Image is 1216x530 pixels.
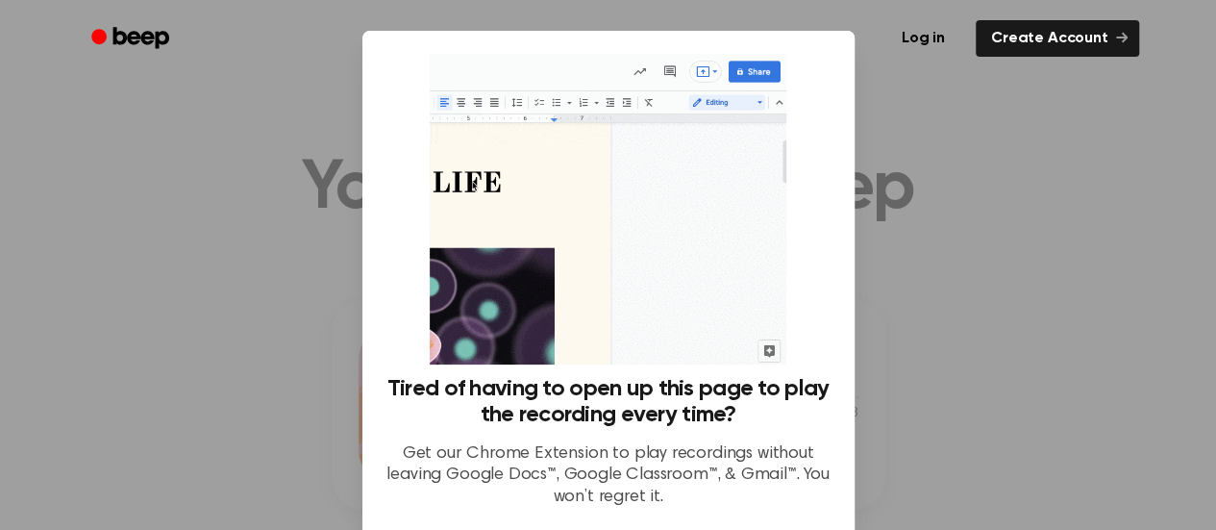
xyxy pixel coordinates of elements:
h3: Tired of having to open up this page to play the recording every time? [385,376,831,428]
p: Get our Chrome Extension to play recordings without leaving Google Docs™, Google Classroom™, & Gm... [385,443,831,509]
img: Beep extension in action [430,54,786,365]
a: Create Account [976,20,1139,57]
a: Beep [78,20,186,58]
a: Log in [882,16,964,61]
